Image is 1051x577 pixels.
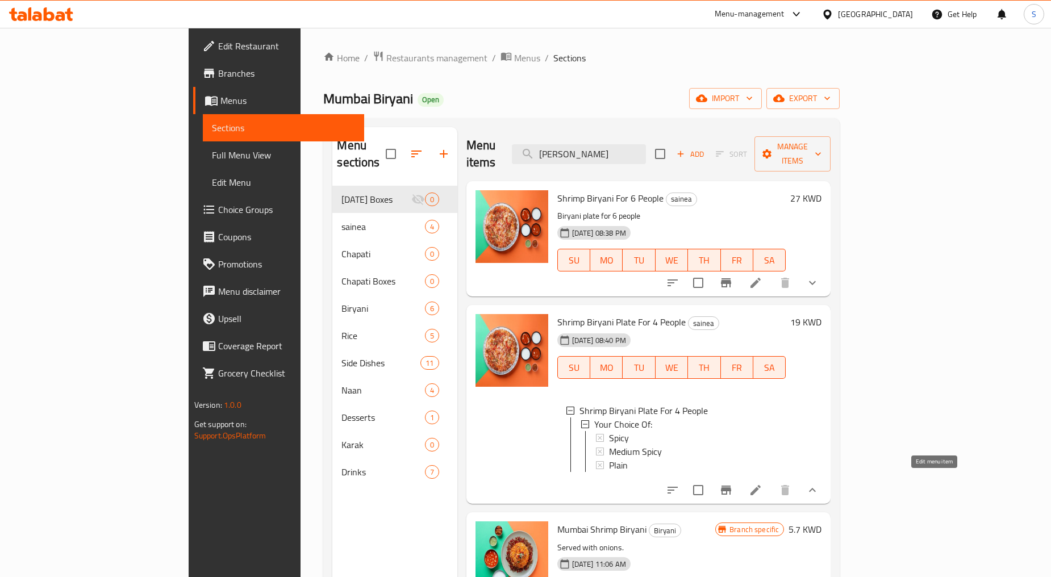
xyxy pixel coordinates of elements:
a: Menu disclaimer [193,278,364,305]
span: sainea [666,193,697,206]
span: Your Choice Of: [594,417,652,431]
span: Menus [514,51,540,65]
div: Biryani6 [332,295,457,322]
div: Chapati0 [332,240,457,267]
div: items [425,274,439,288]
span: S [1032,8,1036,20]
svg: Show Choices [806,483,819,497]
li: / [545,51,549,65]
span: Select to update [686,478,710,502]
svg: Show Choices [806,276,819,290]
span: 1.0.0 [224,398,241,412]
span: 0 [426,249,439,260]
h6: 5.7 KWD [789,521,821,537]
span: Select all sections [379,142,403,166]
span: Rice [341,329,424,342]
a: Edit menu item [749,276,762,290]
div: items [425,465,439,479]
span: Shrimp Biryani For 6 People [557,190,664,207]
nav: Menu sections [332,181,457,490]
button: delete [771,476,799,504]
div: items [425,220,439,233]
span: Add [675,148,706,161]
span: Naan [341,383,424,397]
a: Coverage Report [193,332,364,359]
a: Edit Restaurant [193,32,364,60]
span: Grocery Checklist [218,366,355,380]
span: 6 [426,303,439,314]
a: Grocery Checklist [193,359,364,387]
span: Get support on: [194,417,247,432]
span: export [775,91,831,106]
a: Edit Menu [203,169,364,196]
span: MO [595,359,618,376]
button: TH [688,356,720,379]
span: SU [562,359,586,376]
span: Chapati [341,247,424,261]
span: Side Dishes [341,356,420,370]
span: Menus [220,94,355,107]
input: search [512,144,646,164]
span: Spicy [609,431,629,445]
button: Branch-specific-item [712,269,740,296]
button: WE [656,356,688,379]
span: Version: [194,398,222,412]
span: Branches [218,66,355,80]
button: TH [688,249,720,271]
span: 0 [426,194,439,205]
span: TU [627,252,650,269]
span: Select section first [708,145,754,163]
div: items [425,411,439,424]
button: MO [590,356,623,379]
div: items [425,329,439,342]
span: 5 [426,331,439,341]
span: Drinks [341,465,424,479]
button: WE [656,249,688,271]
img: Shrimp Biryani Plate For 4 People [476,314,548,387]
span: [DATE] 11:06 AM [568,559,631,570]
span: TH [693,252,716,269]
div: Chapati Boxes0 [332,267,457,295]
a: Sections [203,114,364,141]
span: Manage items [764,140,821,168]
span: Branch specific [725,524,783,535]
div: sainea4 [332,213,457,240]
span: 1 [426,412,439,423]
button: SA [753,249,786,271]
span: sainea [341,220,424,233]
nav: breadcrumb [323,51,840,65]
div: sainea [666,193,697,206]
span: Shrimp Biryani Plate For 4 People [579,404,708,417]
span: WE [660,359,683,376]
span: FR [725,359,749,376]
p: Served with onions. [557,541,715,555]
a: Branches [193,60,364,87]
span: Shrimp Biryani Plate For 4 People [557,313,686,331]
div: Biryani [341,302,424,315]
span: Edit Menu [212,175,355,189]
li: / [364,51,368,65]
span: Sections [553,51,586,65]
button: SU [557,249,590,271]
span: 0 [426,440,439,450]
h6: 27 KWD [790,190,821,206]
button: Add [672,145,708,163]
span: SU [562,252,586,269]
span: Karak [341,438,424,451]
span: Biryani [649,524,681,537]
span: Chapati Boxes [341,274,424,288]
button: sort-choices [659,476,686,504]
span: Select section [648,142,672,166]
span: Full Menu View [212,148,355,162]
img: Shrimp Biryani For 6 People [476,190,548,263]
span: Sort sections [403,140,430,168]
span: TU [627,359,650,376]
button: import [689,88,762,109]
span: [DATE] 08:40 PM [568,335,631,346]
